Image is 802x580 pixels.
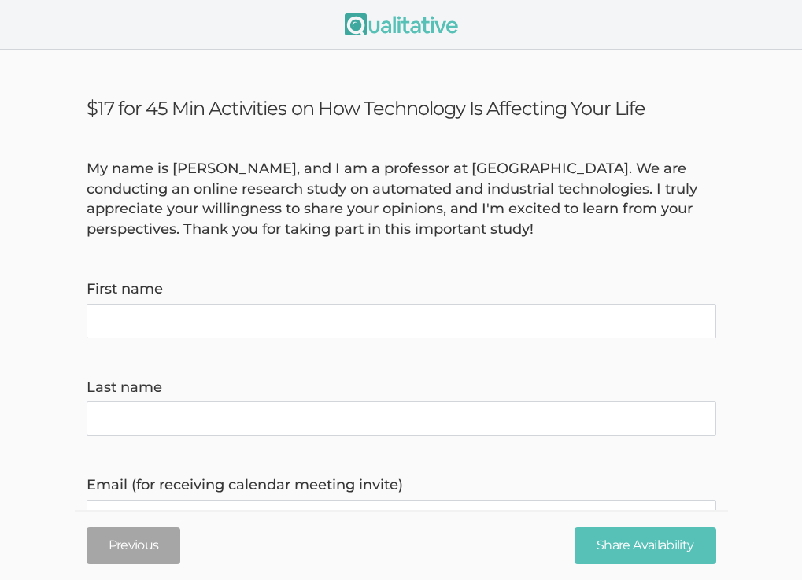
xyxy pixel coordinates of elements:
button: Previous [87,527,181,564]
label: Email (for receiving calendar meeting invite) [87,475,716,496]
img: Qualitative [345,13,458,35]
div: My name is [PERSON_NAME], and I am a professor at [GEOGRAPHIC_DATA]. We are conducting an online ... [75,159,728,240]
label: Last name [87,378,716,398]
h3: $17 for 45 Min Activities on How Technology Is Affecting Your Life [87,97,716,120]
input: Share Availability [575,527,715,564]
label: First name [87,279,716,300]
